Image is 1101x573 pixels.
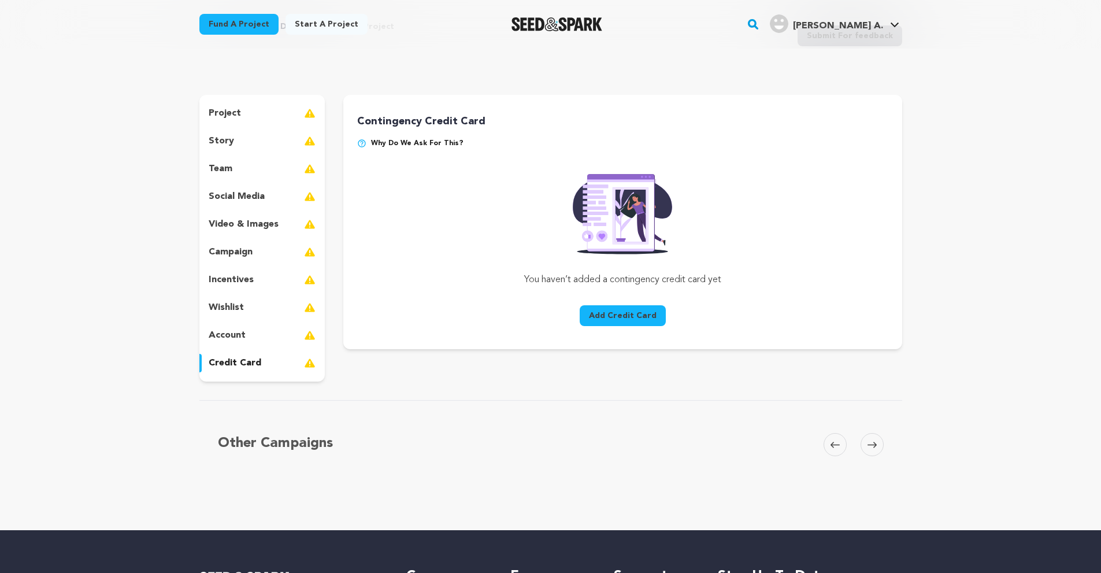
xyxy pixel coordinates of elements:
button: project [199,104,325,123]
p: story [209,134,234,148]
button: story [199,132,325,150]
p: social media [209,190,265,204]
a: Seed&Spark Homepage [511,17,602,31]
img: help-circle.svg [357,139,366,148]
p: credit card [209,356,261,370]
img: Seed&Spark Logo Dark Mode [511,17,602,31]
p: campaign [209,245,253,259]
img: warning-full.svg [304,245,316,259]
button: credit card [199,354,325,372]
img: warning-full.svg [304,301,316,315]
img: Seed&Spark Rafiki Image [564,167,681,254]
button: Add Credit Card [580,305,666,326]
p: team [209,162,232,176]
p: incentives [209,273,254,287]
a: Adeyemo A.'s Profile [768,12,902,33]
span: Why do we ask for this? [371,139,464,148]
p: wishlist [209,301,244,315]
a: Fund a project [199,14,279,35]
button: wishlist [199,298,325,317]
img: warning-full.svg [304,328,316,342]
h5: Other Campaigns [218,433,333,454]
button: incentives [199,271,325,289]
img: warning-full.svg [304,134,316,148]
img: warning-full.svg [304,273,316,287]
button: team [199,160,325,178]
img: warning-full.svg [304,217,316,231]
p: project [209,106,241,120]
p: video & images [209,217,279,231]
img: warning-full.svg [304,190,316,204]
span: Adeyemo A.'s Profile [768,12,902,36]
button: account [199,326,325,345]
img: user.png [770,14,788,33]
button: video & images [199,215,325,234]
h2: Contingency Credit Card [357,113,888,130]
span: [PERSON_NAME] A. [793,21,883,31]
img: warning-full.svg [304,162,316,176]
button: campaign [199,243,325,261]
div: Adeyemo A.'s Profile [770,14,883,33]
p: You haven’t added a contingency credit card yet [490,273,755,287]
p: account [209,328,246,342]
img: warning-full.svg [304,356,316,370]
button: social media [199,187,325,206]
img: warning-full.svg [304,106,316,120]
a: Start a project [286,14,368,35]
